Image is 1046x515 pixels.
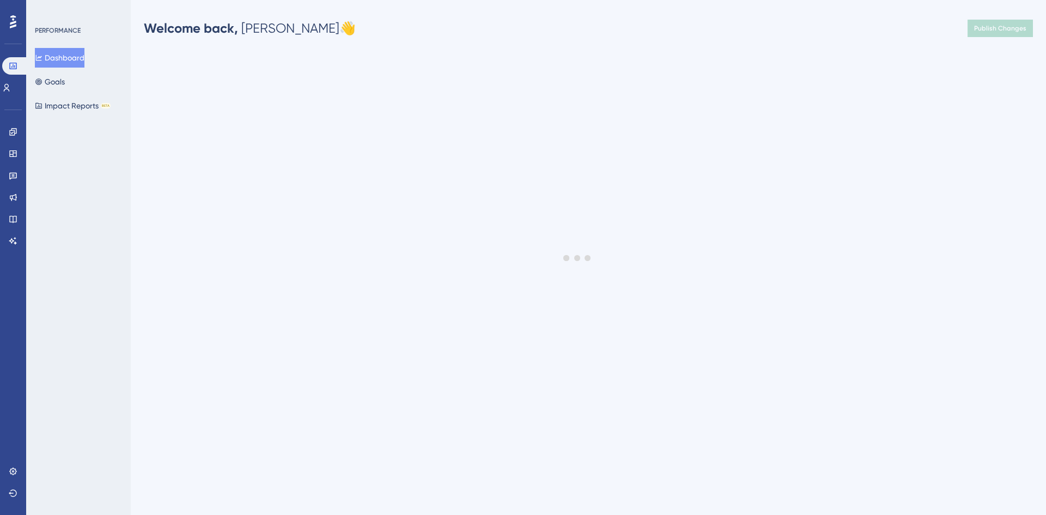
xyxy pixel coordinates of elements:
button: Impact ReportsBETA [35,96,111,116]
button: Goals [35,72,65,92]
span: Publish Changes [974,24,1026,33]
button: Publish Changes [968,20,1033,37]
div: BETA [101,103,111,108]
div: PERFORMANCE [35,26,81,35]
span: Welcome back, [144,20,238,36]
button: Dashboard [35,48,84,68]
div: [PERSON_NAME] 👋 [144,20,356,37]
